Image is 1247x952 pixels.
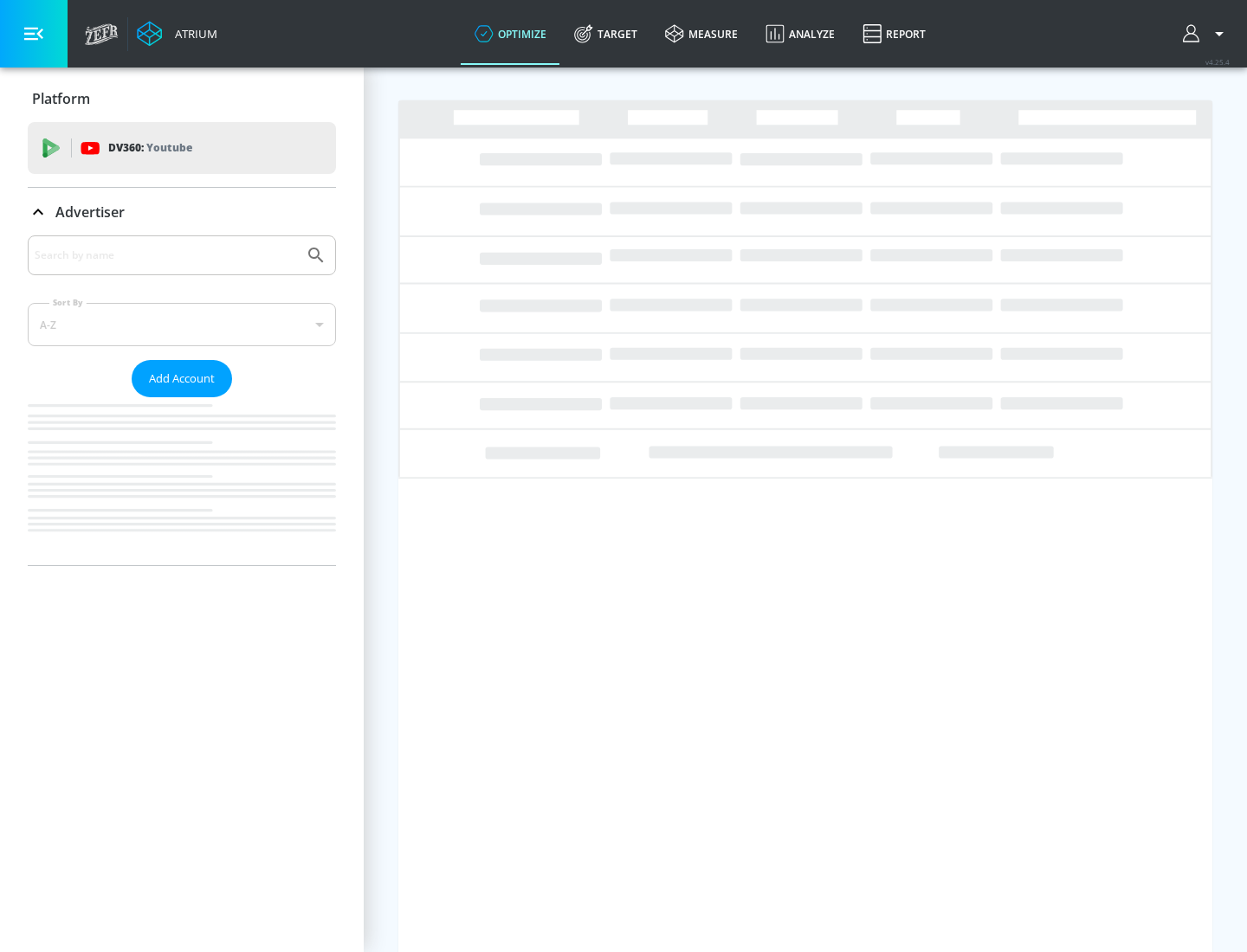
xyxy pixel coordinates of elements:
a: Analyze [752,3,849,65]
span: Add Account [149,369,215,389]
div: Platform [28,74,336,123]
p: Youtube [146,138,192,157]
div: Atrium [168,26,217,42]
a: Target [560,3,651,65]
button: Add Account [132,360,232,397]
div: Advertiser [28,188,336,236]
p: Platform [32,89,90,108]
p: Advertiser [55,203,125,222]
div: Advertiser [28,235,336,565]
a: Atrium [137,21,217,47]
span: v 4.25.4 [1205,57,1230,67]
div: DV360: Youtube [28,122,336,174]
div: A-Z [28,303,336,346]
input: Search by name [35,244,297,267]
label: Sort By [49,297,87,308]
a: Report [849,3,940,65]
a: optimize [461,3,560,65]
nav: list of Advertiser [28,397,336,565]
a: measure [651,3,752,65]
p: DV360: [108,138,192,158]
